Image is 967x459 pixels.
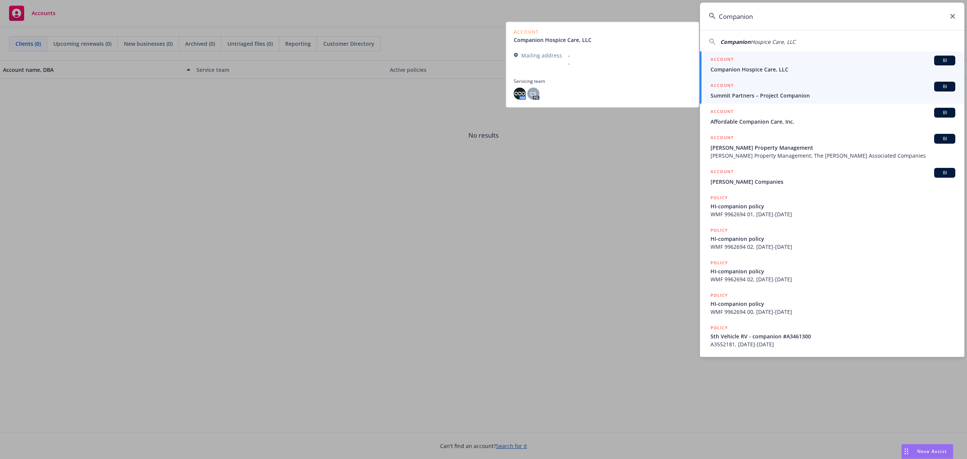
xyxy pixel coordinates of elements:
span: BI [937,169,952,176]
span: WMF 9962694 00, [DATE]-[DATE] [711,308,955,316]
span: HI-companion policy [711,235,955,243]
span: 5th Vehicle RV - companion #A3461300 [711,332,955,340]
h5: ACCOUNT [711,134,734,143]
h5: POLICY [711,226,728,234]
a: ACCOUNTBI[PERSON_NAME] Companies [700,164,964,190]
span: Companion Hospice Care, LLC [711,65,955,73]
h5: POLICY [711,292,728,299]
a: ACCOUNTBIAffordable Companion Care, Inc. [700,104,964,130]
span: Nova Assist [917,448,947,454]
h5: POLICY [711,324,728,332]
h5: ACCOUNT [711,56,734,65]
a: POLICYHI-companion policyWMF 9962694 01, [DATE]-[DATE] [700,190,964,222]
a: ACCOUNTBI[PERSON_NAME] Property Management[PERSON_NAME] Property Management; The [PERSON_NAME] As... [700,130,964,164]
span: HI-companion policy [711,267,955,275]
span: HI-companion policy [711,202,955,210]
button: Nova Assist [901,444,953,459]
span: A3552181, [DATE]-[DATE] [711,340,955,348]
span: Summit Partners – Project Companion [711,91,955,99]
span: WMF 9962694 02, [DATE]-[DATE] [711,243,955,251]
a: ACCOUNTBISummit Partners – Project Companion [700,78,964,104]
span: WMF 9962694 01, [DATE]-[DATE] [711,210,955,218]
span: BI [937,57,952,64]
a: POLICY5th Vehicle RV - companion #A3461300A3552181, [DATE]-[DATE] [700,320,964,352]
span: WMF 9962694 02, [DATE]-[DATE] [711,275,955,283]
input: Search... [700,3,964,30]
span: Affordable Companion Care, Inc. [711,118,955,126]
h5: ACCOUNT [711,108,734,117]
span: Hospice Care, LLC [751,38,796,45]
a: POLICYHI-companion policyWMF 9962694 02, [DATE]-[DATE] [700,222,964,255]
h5: ACCOUNT [711,168,734,177]
a: POLICYHI-companion policyWMF 9962694 00, [DATE]-[DATE] [700,287,964,320]
h5: POLICY [711,259,728,267]
span: Companion [720,38,751,45]
h5: POLICY [711,194,728,202]
div: Drag to move [902,444,911,459]
span: BI [937,135,952,142]
span: [PERSON_NAME] Property Management [711,144,955,152]
span: [PERSON_NAME] Property Management; The [PERSON_NAME] Associated Companies [711,152,955,160]
a: POLICYHI-companion policyWMF 9962694 02, [DATE]-[DATE] [700,255,964,287]
h5: ACCOUNT [711,82,734,91]
span: [PERSON_NAME] Companies [711,178,955,186]
span: BI [937,83,952,90]
span: HI-companion policy [711,300,955,308]
a: ACCOUNTBICompanion Hospice Care, LLC [700,51,964,78]
span: BI [937,109,952,116]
